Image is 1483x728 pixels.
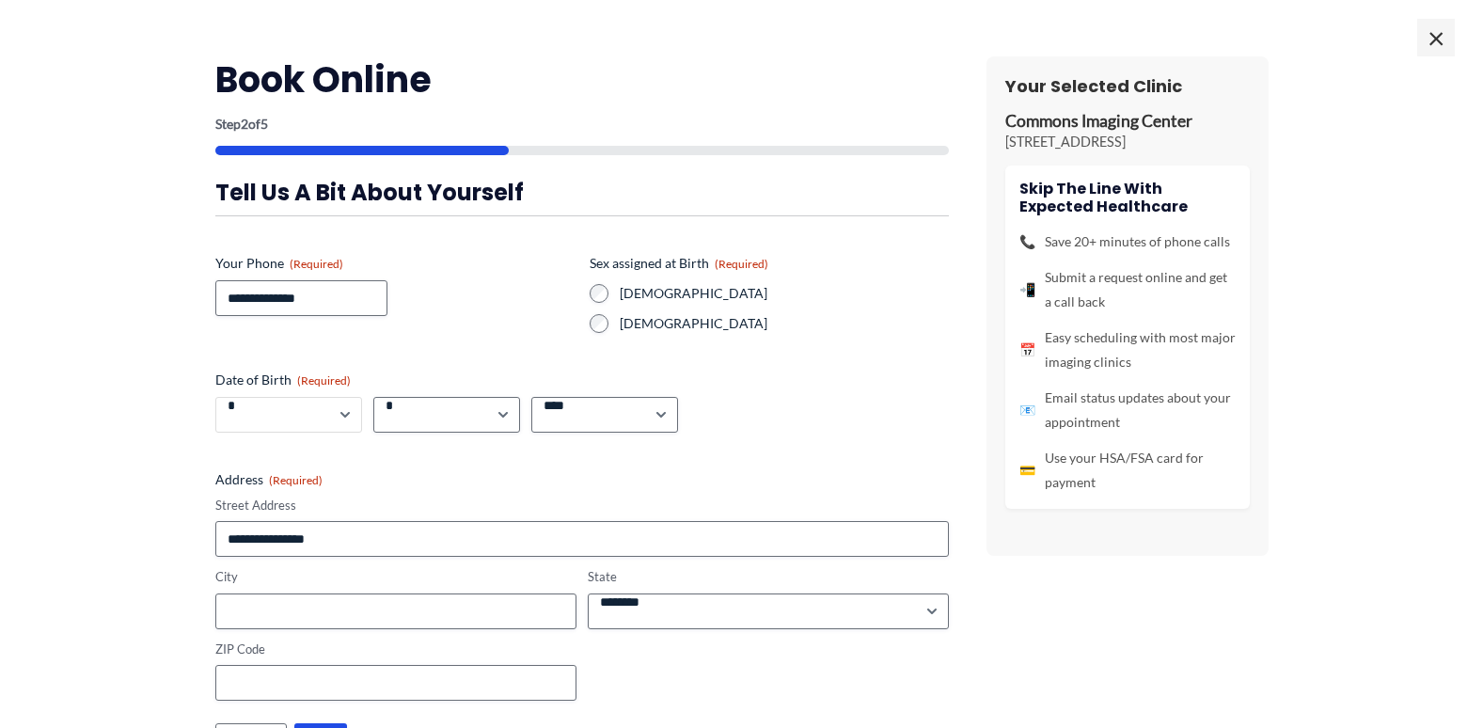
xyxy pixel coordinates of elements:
[1019,229,1236,254] li: Save 20+ minutes of phone calls
[215,568,576,586] label: City
[590,254,768,273] legend: Sex assigned at Birth
[215,178,949,207] h3: Tell us a bit about yourself
[215,470,323,489] legend: Address
[1019,446,1236,495] li: Use your HSA/FSA card for payment
[215,641,576,658] label: ZIP Code
[1019,458,1035,483] span: 💳
[715,257,768,271] span: (Required)
[1005,133,1250,151] p: [STREET_ADDRESS]
[1019,265,1236,314] li: Submit a request online and get a call back
[260,116,268,132] span: 5
[1005,75,1250,97] h3: Your Selected Clinic
[620,314,949,333] label: [DEMOGRAPHIC_DATA]
[297,373,351,388] span: (Required)
[1019,398,1035,422] span: 📧
[215,254,575,273] label: Your Phone
[1005,111,1250,133] p: Commons Imaging Center
[1019,325,1236,374] li: Easy scheduling with most major imaging clinics
[1417,19,1455,56] span: ×
[588,568,949,586] label: State
[215,56,949,103] h2: Book Online
[215,371,351,389] legend: Date of Birth
[241,116,248,132] span: 2
[1019,338,1035,362] span: 📅
[620,284,949,303] label: [DEMOGRAPHIC_DATA]
[1019,277,1035,302] span: 📲
[1019,180,1236,215] h4: Skip the line with Expected Healthcare
[1019,386,1236,435] li: Email status updates about your appointment
[215,118,949,131] p: Step of
[290,257,343,271] span: (Required)
[215,497,949,514] label: Street Address
[1019,229,1035,254] span: 📞
[269,473,323,487] span: (Required)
